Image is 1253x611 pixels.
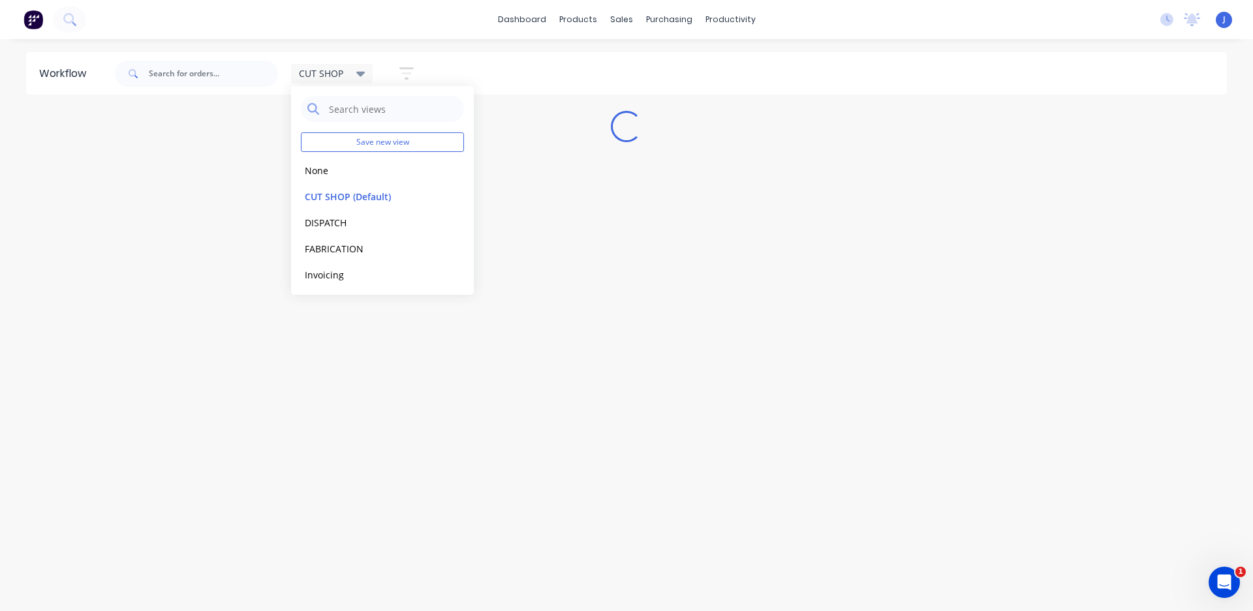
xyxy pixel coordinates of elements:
[301,241,440,256] button: FABRICATION
[553,10,604,29] div: products
[1209,567,1240,598] iframe: Intercom live chat
[328,96,457,122] input: Search views
[299,67,343,80] span: CUT SHOP
[604,10,640,29] div: sales
[301,163,440,178] button: None
[301,293,440,308] button: MOULDING
[1223,14,1226,25] span: J
[301,215,440,230] button: DISPATCH
[1235,567,1246,577] span: 1
[491,10,553,29] a: dashboard
[23,10,43,29] img: Factory
[301,267,440,282] button: Invoicing
[699,10,762,29] div: productivity
[640,10,699,29] div: purchasing
[301,132,464,152] button: Save new view
[39,66,93,82] div: Workflow
[301,189,440,204] button: CUT SHOP (Default)
[149,61,278,87] input: Search for orders...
